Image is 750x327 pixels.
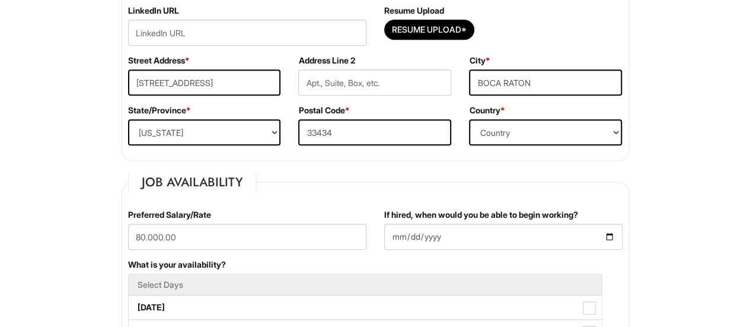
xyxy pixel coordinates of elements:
[128,224,366,250] input: Preferred Salary/Rate
[128,173,257,191] legend: Job Availability
[138,280,593,289] h5: Select Days
[298,69,451,96] input: Apt., Suite, Box, etc.
[129,296,602,319] label: [DATE]
[128,104,191,116] label: State/Province
[469,119,622,145] select: Country
[298,119,451,145] input: Postal Code
[298,55,355,66] label: Address Line 2
[384,5,444,17] label: Resume Upload
[469,69,622,96] input: City
[128,20,366,46] input: LinkedIn URL
[128,55,190,66] label: Street Address
[128,69,281,96] input: Street Address
[384,20,474,40] button: Resume Upload*Resume Upload*
[469,104,505,116] label: Country
[384,209,578,221] label: If hired, when would you be able to begin working?
[128,209,211,221] label: Preferred Salary/Rate
[128,119,281,145] select: State/Province
[128,5,179,17] label: LinkedIn URL
[298,104,349,116] label: Postal Code
[128,259,226,271] label: What is your availability?
[469,55,490,66] label: City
